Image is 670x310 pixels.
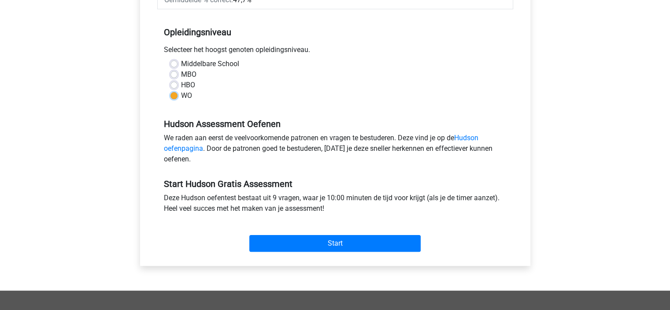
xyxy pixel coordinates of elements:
h5: Hudson Assessment Oefenen [164,119,507,129]
div: We raden aan eerst de veelvoorkomende patronen en vragen te bestuderen. Deze vind je op de . Door... [157,133,513,168]
label: Middelbare School [181,59,239,69]
div: Deze Hudson oefentest bestaat uit 9 vragen, waar je 10:00 minuten de tijd voor krijgt (als je de ... [157,193,513,217]
input: Start [249,235,421,252]
h5: Start Hudson Gratis Assessment [164,179,507,189]
label: MBO [181,69,196,80]
label: WO [181,90,192,101]
label: HBO [181,80,195,90]
h5: Opleidingsniveau [164,23,507,41]
div: Selecteer het hoogst genoten opleidingsniveau. [157,45,513,59]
